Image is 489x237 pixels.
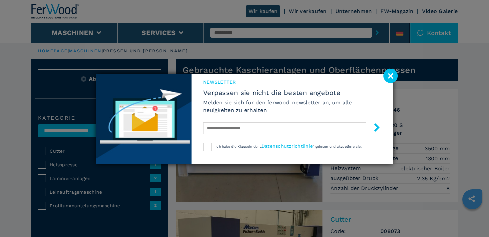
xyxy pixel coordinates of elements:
img: Newsletter image [96,74,192,164]
a: Datenschutzrichtlinie [261,143,313,149]
span: Newsletter [203,79,381,85]
span: Verpassen sie nicht die besten angebote [203,89,381,97]
h6: Melden sie sich für den ferwood-newsletter an, um alle neuigkeiten zu erhalten [203,99,381,114]
span: “ gelesen und akzeptiere sie. [313,145,362,148]
span: Ich habe die Klauseln der „ [216,145,261,148]
button: submit-button [366,121,381,136]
